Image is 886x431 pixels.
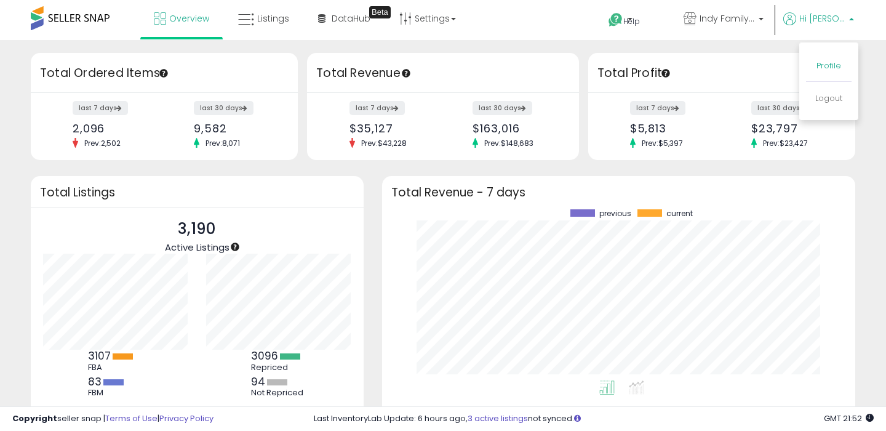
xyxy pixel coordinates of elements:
[332,12,370,25] span: DataHub
[473,122,557,135] div: $163,016
[700,12,755,25] span: Indy Family Discount
[194,101,253,115] label: last 30 days
[12,413,214,425] div: seller snap | |
[574,414,581,422] i: Click here to read more about un-synced listings.
[251,374,265,389] b: 94
[751,122,834,135] div: $23,797
[630,122,712,135] div: $5,813
[316,65,570,82] h3: Total Revenue
[105,413,158,424] a: Terms of Use
[165,241,229,254] span: Active Listings
[73,101,128,115] label: last 7 days
[169,12,209,25] span: Overview
[468,413,528,424] a: 3 active listings
[349,101,405,115] label: last 7 days
[751,101,811,115] label: last 30 days
[636,138,689,148] span: Prev: $5,397
[229,241,241,252] div: Tooltip anchor
[159,413,214,424] a: Privacy Policy
[165,217,229,241] p: 3,190
[88,388,143,398] div: FBM
[88,348,111,363] b: 3107
[194,122,276,135] div: 9,582
[824,413,874,424] span: 2025-10-10 21:52 GMT
[401,68,412,79] div: Tooltip anchor
[816,60,841,71] a: Profile
[630,101,685,115] label: last 7 days
[314,413,874,425] div: Last InventoryLab Update: 6 hours ago, not synced.
[597,65,846,82] h3: Total Profit
[257,12,289,25] span: Listings
[599,209,631,218] span: previous
[369,6,391,18] div: Tooltip anchor
[349,122,434,135] div: $35,127
[473,101,532,115] label: last 30 days
[799,12,845,25] span: Hi [PERSON_NAME]
[355,138,413,148] span: Prev: $43,228
[478,138,540,148] span: Prev: $148,683
[78,138,127,148] span: Prev: 2,502
[623,16,640,26] span: Help
[88,363,143,373] div: FBA
[599,3,664,40] a: Help
[251,348,278,363] b: 3096
[666,209,693,218] span: current
[12,413,57,424] strong: Copyright
[88,374,102,389] b: 83
[251,363,306,373] div: Repriced
[391,188,846,197] h3: Total Revenue - 7 days
[199,138,246,148] span: Prev: 8,071
[251,388,306,398] div: Not Repriced
[608,12,623,28] i: Get Help
[783,12,854,40] a: Hi [PERSON_NAME]
[40,65,289,82] h3: Total Ordered Items
[40,188,354,197] h3: Total Listings
[757,138,814,148] span: Prev: $23,427
[73,122,155,135] div: 2,096
[158,68,169,79] div: Tooltip anchor
[815,92,842,104] a: Logout
[660,68,671,79] div: Tooltip anchor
